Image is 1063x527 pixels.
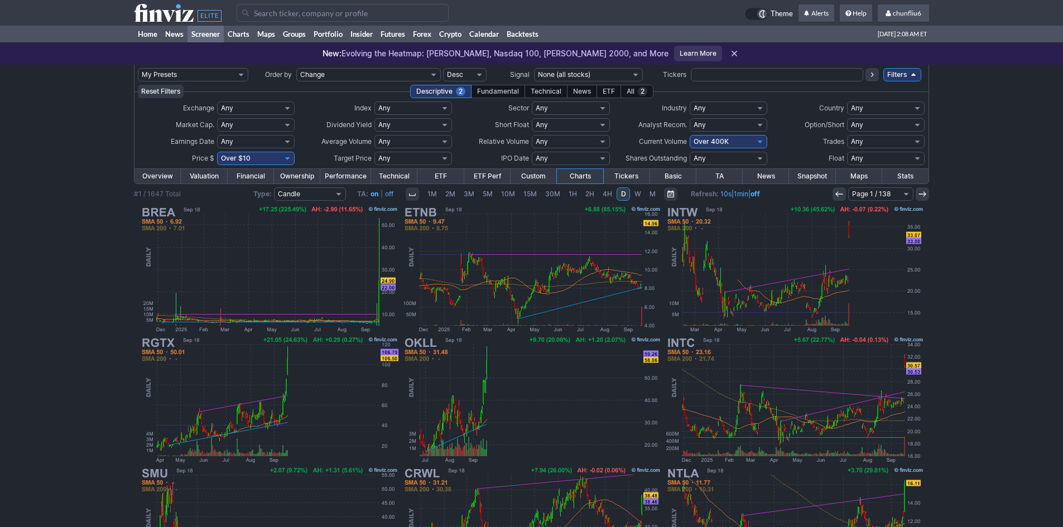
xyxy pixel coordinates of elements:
[569,190,577,198] span: 1H
[501,154,529,162] span: IPO Date
[823,137,844,146] span: Trades
[751,190,760,198] a: off
[508,104,529,112] span: Sector
[483,190,493,198] span: 5M
[631,187,645,201] a: W
[581,187,598,201] a: 2H
[334,154,372,162] span: Target Price
[878,26,927,42] span: [DATE] 2:08 AM ET
[745,8,793,20] a: Theme
[495,120,529,129] span: Short Float
[410,85,472,98] div: Descriptive
[176,120,214,129] span: Market Cap.
[523,190,537,198] span: 15M
[228,169,274,183] a: Financial
[836,169,882,183] a: Maps
[401,335,662,465] img: OKLL - Defiance Daily Target 2x Long OKLO ETF - Stock Price Chart
[409,26,435,42] a: Forex
[265,70,292,79] span: Order by
[323,49,341,58] span: New:
[520,187,541,201] a: 15M
[882,169,929,183] a: Stats
[557,169,603,183] a: Charts
[161,26,187,42] a: News
[134,26,161,42] a: Home
[525,85,567,98] div: Technical
[503,26,542,42] a: Backtests
[626,154,687,162] span: Shares Outstanding
[134,169,181,183] a: Overview
[662,104,687,112] span: Industry
[650,190,656,198] span: M
[224,26,253,42] a: Charts
[893,9,921,17] span: chunfliu6
[663,70,686,79] span: Tickers
[621,85,653,98] div: All
[354,104,372,112] span: Index
[664,187,677,201] button: Range
[691,188,760,200] span: | |
[840,4,872,22] a: Help
[599,187,616,201] a: 4H
[464,169,511,183] a: ETF Perf
[347,26,377,42] a: Insider
[460,187,478,201] a: 3M
[134,188,181,200] div: #1 / 1647 Total
[427,190,437,198] span: 1M
[441,187,459,201] a: 2M
[183,104,214,112] span: Exchange
[639,137,687,146] span: Current Volume
[567,85,597,98] div: News
[510,70,530,79] span: Signal
[479,137,529,146] span: Relative Volume
[357,190,368,198] b: TA:
[501,190,515,198] span: 10M
[253,26,279,42] a: Maps
[320,169,371,183] a: Performance
[545,190,560,198] span: 30M
[371,190,378,198] a: on
[377,26,409,42] a: Futures
[734,190,748,198] a: 1min
[326,120,372,129] span: Dividend Yield
[829,154,844,162] span: Float
[541,187,564,201] a: 30M
[634,190,641,198] span: W
[883,68,921,81] a: Filters
[805,120,844,129] span: Option/Short
[691,190,719,198] b: Refresh:
[664,335,925,465] img: INTC - Intel Corp - Stock Price Chart
[138,335,400,465] img: RGTX - Defiance Daily Target 2X Long RGTI ETF - Stock Price Chart
[464,190,474,198] span: 3M
[771,8,793,20] span: Theme
[497,187,519,201] a: 10M
[479,187,497,201] a: 5M
[621,190,626,198] span: D
[237,4,449,22] input: Search
[789,169,835,183] a: Snapshot
[799,4,834,22] a: Alerts
[511,169,557,183] a: Custom
[445,190,455,198] span: 2M
[435,26,465,42] a: Crypto
[638,87,647,96] span: 2
[465,26,503,42] a: Calendar
[585,190,594,198] span: 2H
[650,169,696,183] a: Basic
[565,187,581,201] a: 1H
[310,26,347,42] a: Portfolio
[323,48,668,59] p: Evolving the Heatmap: [PERSON_NAME], Nasdaq 100, [PERSON_NAME] 2000, and More
[274,169,320,183] a: Ownership
[181,169,227,183] a: Valuation
[192,154,214,162] span: Price $
[456,87,465,96] span: 2
[819,104,844,112] span: Country
[371,169,417,183] a: Technical
[603,190,612,198] span: 4H
[417,169,464,183] a: ETF
[138,204,400,335] img: BREA - Brera Holdings PLC - Stock Price Chart
[720,190,732,198] a: 10s
[424,187,441,201] a: 1M
[385,190,393,198] a: off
